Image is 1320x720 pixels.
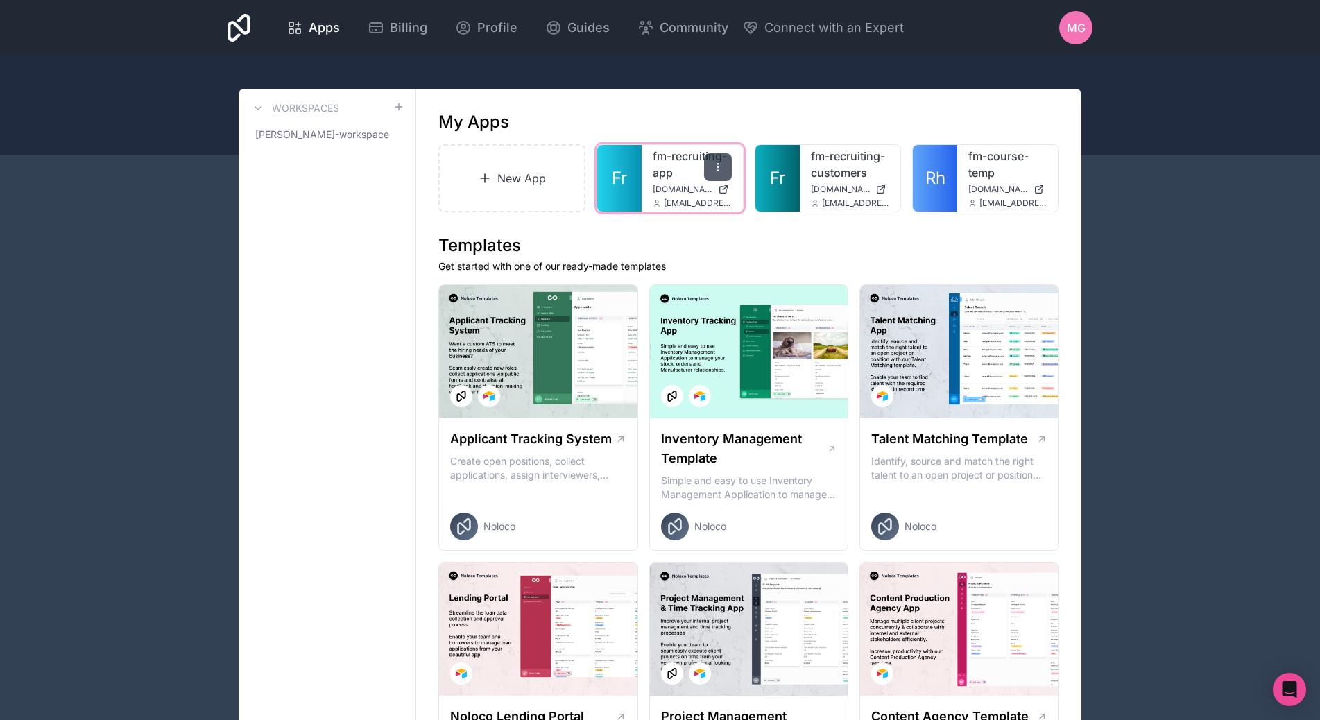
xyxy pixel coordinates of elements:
[877,391,888,402] img: Airtable Logo
[477,18,517,37] span: Profile
[925,167,945,189] span: Rh
[660,18,728,37] span: Community
[309,18,340,37] span: Apps
[871,429,1028,449] h1: Talent Matching Template
[438,111,509,133] h1: My Apps
[534,12,621,43] a: Guides
[438,144,585,212] a: New App
[255,128,389,142] span: [PERSON_NAME]-workspace
[653,184,732,195] a: [DOMAIN_NAME]
[357,12,438,43] a: Billing
[438,259,1059,273] p: Get started with one of our ready-made templates
[968,184,1047,195] a: [DOMAIN_NAME]
[250,122,404,147] a: [PERSON_NAME]-workspace
[1067,19,1086,36] span: MG
[811,148,890,181] a: fm-recruiting-customers
[694,520,726,533] span: Noloco
[764,18,904,37] span: Connect with an Expert
[1273,673,1306,706] div: Open Intercom Messenger
[444,12,529,43] a: Profile
[913,145,957,212] a: Rh
[661,474,837,502] p: Simple and easy to use Inventory Management Application to manage your stock, orders and Manufact...
[567,18,610,37] span: Guides
[653,184,712,195] span: [DOMAIN_NAME]
[250,100,339,117] a: Workspaces
[661,429,828,468] h1: Inventory Management Template
[694,391,705,402] img: Airtable Logo
[450,429,612,449] h1: Applicant Tracking System
[694,668,705,679] img: Airtable Logo
[275,12,351,43] a: Apps
[811,184,871,195] span: [DOMAIN_NAME]
[968,148,1047,181] a: fm-course-temp
[811,184,890,195] a: [DOMAIN_NAME]
[450,454,626,482] p: Create open positions, collect applications, assign interviewers, centralise candidate feedback a...
[877,668,888,679] img: Airtable Logo
[456,668,467,679] img: Airtable Logo
[390,18,427,37] span: Billing
[483,391,495,402] img: Airtable Logo
[742,18,904,37] button: Connect with an Expert
[968,184,1028,195] span: [DOMAIN_NAME]
[272,101,339,115] h3: Workspaces
[612,167,627,189] span: Fr
[871,454,1047,482] p: Identify, source and match the right talent to an open project or position with our Talent Matchi...
[822,198,890,209] span: [EMAIL_ADDRESS][DOMAIN_NAME]
[770,167,785,189] span: Fr
[653,148,732,181] a: fm-recruiting-app
[979,198,1047,209] span: [EMAIL_ADDRESS][DOMAIN_NAME]
[755,145,800,212] a: Fr
[597,145,642,212] a: Fr
[905,520,936,533] span: Noloco
[483,520,515,533] span: Noloco
[438,234,1059,257] h1: Templates
[626,12,739,43] a: Community
[664,198,732,209] span: [EMAIL_ADDRESS][DOMAIN_NAME]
